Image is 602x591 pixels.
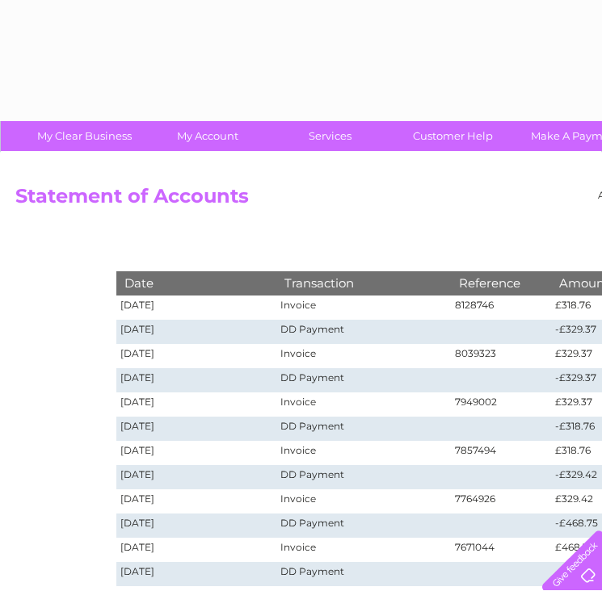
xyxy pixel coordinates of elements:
td: Invoice [276,392,451,417]
td: [DATE] [116,392,276,417]
th: Date [116,271,276,295]
th: Transaction [276,271,451,295]
td: Invoice [276,295,451,320]
td: 8128746 [451,295,551,320]
a: My Account [141,121,274,151]
a: Services [263,121,397,151]
td: 7857494 [451,441,551,465]
th: Reference [451,271,551,295]
td: [DATE] [116,465,276,489]
td: Invoice [276,489,451,513]
td: [DATE] [116,513,276,538]
td: [DATE] [116,344,276,368]
td: [DATE] [116,538,276,562]
td: [DATE] [116,441,276,465]
td: Invoice [276,441,451,465]
td: [DATE] [116,320,276,344]
td: DD Payment [276,368,451,392]
td: 8039323 [451,344,551,368]
a: Customer Help [386,121,520,151]
td: [DATE] [116,295,276,320]
td: [DATE] [116,562,276,586]
td: [DATE] [116,489,276,513]
td: Invoice [276,538,451,562]
td: DD Payment [276,562,451,586]
td: [DATE] [116,417,276,441]
a: My Clear Business [18,121,151,151]
td: DD Payment [276,417,451,441]
td: Invoice [276,344,451,368]
td: [DATE] [116,368,276,392]
td: DD Payment [276,320,451,344]
td: 7671044 [451,538,551,562]
td: 7764926 [451,489,551,513]
td: 7949002 [451,392,551,417]
td: DD Payment [276,513,451,538]
td: DD Payment [276,465,451,489]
